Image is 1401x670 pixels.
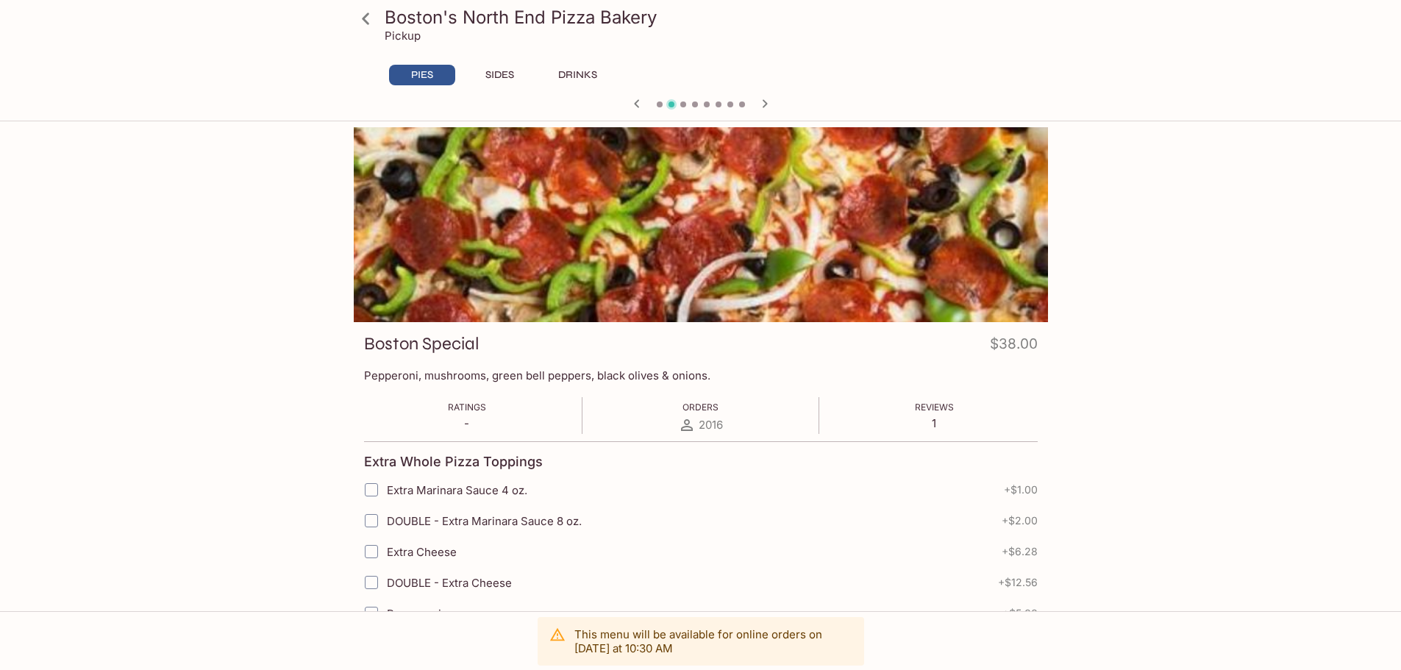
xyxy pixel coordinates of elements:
h4: Extra Whole Pizza Toppings [364,454,543,470]
span: + $12.56 [998,577,1038,588]
h4: $38.00 [990,332,1038,361]
button: SIDES [467,65,533,85]
p: This menu will be available for online orders on [DATE] at 10:30 AM [574,627,852,655]
span: Ratings [448,402,486,413]
h3: Boston's North End Pizza Bakery [385,6,1042,29]
p: 1 [915,416,954,430]
span: Orders [682,402,719,413]
span: Reviews [915,402,954,413]
p: Pickup [385,29,421,43]
span: + $1.00 [1004,484,1038,496]
span: Extra Marinara Sauce 4 oz. [387,483,527,497]
span: + $6.28 [1002,546,1038,557]
span: + $5.00 [1002,607,1038,619]
div: Boston Special [354,127,1048,322]
button: PIES [389,65,455,85]
span: Extra Cheese [387,545,457,559]
h3: Boston Special [364,332,480,355]
span: DOUBLE - Extra Marinara Sauce 8 oz. [387,514,582,528]
p: - [448,416,486,430]
button: DRINKS [545,65,611,85]
span: + $2.00 [1002,515,1038,527]
p: Pepperoni, mushrooms, green bell peppers, black olives & onions. [364,368,1038,382]
span: DOUBLE - Extra Cheese [387,576,512,590]
span: 2016 [699,418,723,432]
span: Pepperoni [387,607,441,621]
